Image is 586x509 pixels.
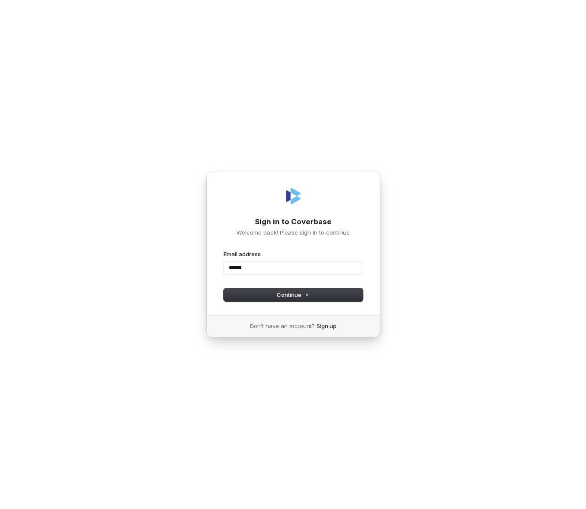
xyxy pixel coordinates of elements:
[224,217,363,227] h1: Sign in to Coverbase
[224,250,261,258] label: Email address
[224,288,363,301] button: Continue
[317,322,336,330] a: Sign up
[277,291,309,299] span: Continue
[224,229,363,236] p: Welcome back! Please sign in to continue
[283,186,304,206] img: Coverbase
[250,322,315,330] span: Don’t have an account?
